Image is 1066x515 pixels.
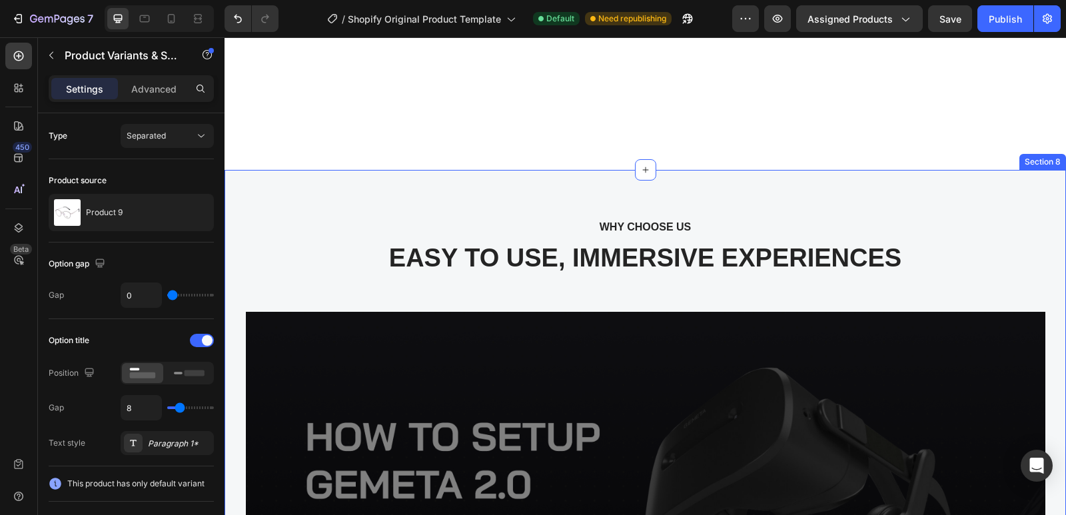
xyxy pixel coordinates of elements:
button: Publish [977,5,1033,32]
div: Position [49,364,97,382]
div: Option title [49,334,89,346]
div: Undo/Redo [225,5,278,32]
div: Gap [49,289,64,301]
div: Option gap [49,255,108,273]
div: Product source [49,175,107,187]
div: Beta [10,244,32,255]
div: Paragraph 1* [148,438,211,450]
p: Product Variants & Swatches [65,47,178,63]
div: 450 [13,142,32,153]
span: Need republishing [598,13,666,25]
button: Separated [121,124,214,148]
input: Auto [121,283,161,307]
span: Separated [127,131,166,141]
button: Assigned Products [796,5,923,32]
p: 7 [87,11,93,27]
span: Assigned Products [807,12,893,26]
div: Publish [989,12,1022,26]
div: Type [49,130,67,142]
input: Auto [121,396,161,420]
span: Shopify Original Product Template [348,12,501,26]
div: Gap [49,402,64,414]
div: Open Intercom Messenger [1021,450,1053,482]
span: This product has only default variant [67,477,205,490]
img: product feature img [54,199,81,226]
div: Text style [49,437,85,449]
div: Section 8 [798,119,839,131]
p: Settings [66,82,103,96]
p: Product 9 [86,208,123,217]
button: Save [928,5,972,32]
span: Save [939,13,961,25]
button: 7 [5,5,99,32]
iframe: Design area [225,37,1066,515]
p: Advanced [131,82,177,96]
span: / [342,12,345,26]
span: Default [546,13,574,25]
